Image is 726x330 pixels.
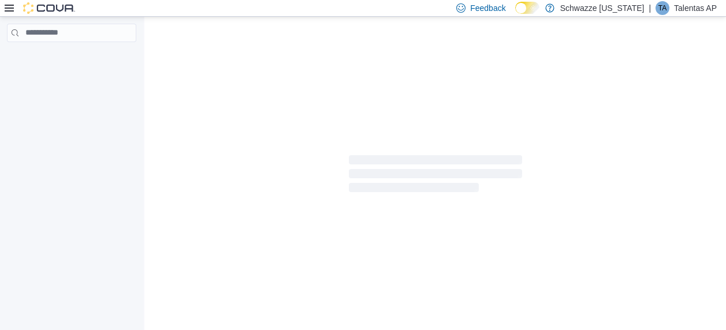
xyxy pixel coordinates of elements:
[649,1,651,15] p: |
[23,2,75,14] img: Cova
[674,1,717,15] p: Talentas AP
[656,1,669,15] div: Talentas AP
[560,1,645,15] p: Schwazze [US_STATE]
[349,157,522,194] span: Loading
[470,2,505,14] span: Feedback
[7,44,136,72] nav: Complex example
[658,1,667,15] span: TA
[515,2,539,14] input: Dark Mode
